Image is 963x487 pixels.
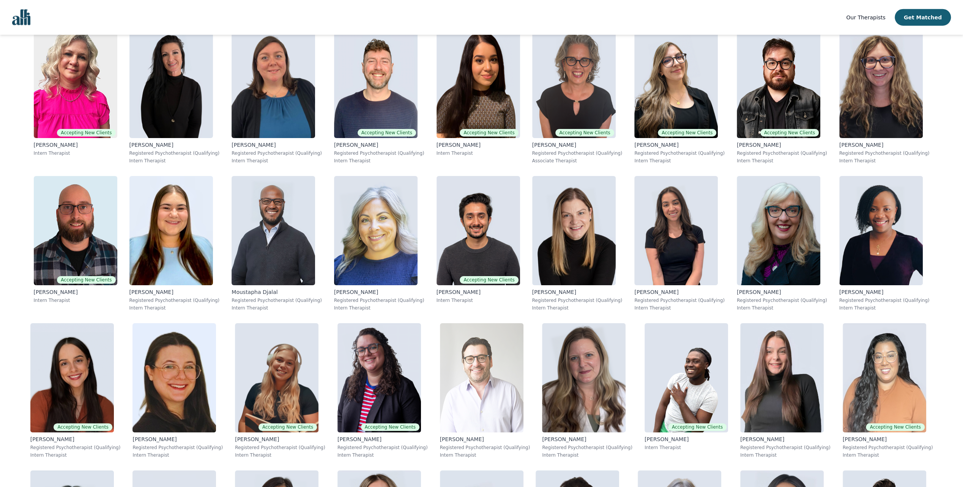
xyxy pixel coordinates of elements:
[437,297,520,303] p: Intern Therapist
[839,305,930,311] p: Intern Therapist
[737,141,827,149] p: [PERSON_NAME]
[634,29,718,138] img: Joanna_Komisar
[737,29,820,138] img: Freddie_Giovane
[628,170,731,317] a: Tamara_Orlando[PERSON_NAME]Registered Psychotherapist (Qualifying)Intern Therapist
[24,317,127,464] a: Laura_GrohovacAccepting New Clients[PERSON_NAME]Registered Psychotherapist (Qualifying)Intern The...
[737,288,827,296] p: [PERSON_NAME]
[532,150,623,156] p: Registered Psychotherapist (Qualifying)
[126,317,229,464] a: Sarah_Wild[PERSON_NAME]Registered Psychotherapist (Qualifying)Intern Therapist
[225,23,328,170] a: Stephanie_Davis[PERSON_NAME]Registered Psychotherapist (Qualifying)Intern Therapist
[30,445,121,451] p: Registered Psychotherapist (Qualifying)
[737,176,820,285] img: Melanie_Bennett
[542,445,632,451] p: Registered Psychotherapist (Qualifying)
[337,452,428,458] p: Intern Therapist
[232,288,322,296] p: Moustapha Djalal
[895,9,951,26] button: Get Matched
[30,323,114,432] img: Laura_Grohovac
[837,317,939,464] a: Christina_PersaudAccepting New Clients[PERSON_NAME]Registered Psychotherapist (Qualifying)Intern ...
[460,129,518,137] span: Accepting New Clients
[839,288,930,296] p: [PERSON_NAME]
[846,13,885,22] a: Our Therapists
[337,435,428,443] p: [PERSON_NAME]
[54,423,112,431] span: Accepting New Clients
[760,129,819,137] span: Accepting New Clients
[132,323,216,432] img: Sarah_Wild
[129,305,220,311] p: Intern Therapist
[337,323,421,432] img: Cayley_Hanson
[645,435,728,443] p: [PERSON_NAME]
[337,445,428,451] p: Registered Psychotherapist (Qualifying)
[634,150,725,156] p: Registered Psychotherapist (Qualifying)
[843,435,933,443] p: [PERSON_NAME]
[668,423,727,431] span: Accepting New Clients
[129,158,220,164] p: Intern Therapist
[532,305,623,311] p: Intern Therapist
[123,170,226,317] a: Jasmin_Gicante[PERSON_NAME]Registered Psychotherapist (Qualifying)Intern Therapist
[555,129,614,137] span: Accepting New Clients
[129,29,213,138] img: Tamara_Morton
[132,445,223,451] p: Registered Psychotherapist (Qualifying)
[235,435,325,443] p: [PERSON_NAME]
[430,23,526,170] a: Heala_MaudoodiAccepting New Clients[PERSON_NAME]Intern Therapist
[334,176,418,285] img: Melissa_Klassen
[440,452,530,458] p: Intern Therapist
[34,150,117,156] p: Intern Therapist
[30,435,121,443] p: [PERSON_NAME]
[846,14,885,20] span: Our Therapists
[258,423,317,431] span: Accepting New Clients
[737,297,827,303] p: Registered Psychotherapist (Qualifying)
[843,445,933,451] p: Registered Psychotherapist (Qualifying)
[331,317,434,464] a: Cayley_HansonAccepting New Clients[PERSON_NAME]Registered Psychotherapist (Qualifying)Intern Ther...
[232,305,322,311] p: Intern Therapist
[235,452,325,458] p: Intern Therapist
[839,297,930,303] p: Registered Psychotherapist (Qualifying)
[437,288,520,296] p: [PERSON_NAME]
[334,297,424,303] p: Registered Psychotherapist (Qualifying)
[532,141,623,149] p: [PERSON_NAME]
[232,141,322,149] p: [PERSON_NAME]
[440,445,530,451] p: Registered Psychotherapist (Qualifying)
[129,150,220,156] p: Registered Psychotherapist (Qualifying)
[839,158,930,164] p: Intern Therapist
[34,297,117,303] p: Intern Therapist
[526,23,629,170] a: Susan_AlbaumAccepting New Clients[PERSON_NAME]Registered Psychotherapist (Qualifying)Associate Th...
[132,435,223,443] p: [PERSON_NAME]
[532,297,623,303] p: Registered Psychotherapist (Qualifying)
[437,176,520,285] img: Daniel_Mendes
[731,170,833,317] a: Melanie_Bennett[PERSON_NAME]Registered Psychotherapist (Qualifying)Intern Therapist
[542,435,632,443] p: [PERSON_NAME]
[232,176,315,285] img: Moustapha_Djalal
[737,150,827,156] p: Registered Psychotherapist (Qualifying)
[634,141,725,149] p: [PERSON_NAME]
[542,452,632,458] p: Intern Therapist
[839,176,923,285] img: Adefunke E._Adebowale
[839,150,930,156] p: Registered Psychotherapist (Qualifying)
[731,23,833,170] a: Freddie_GiovaneAccepting New Clients[PERSON_NAME]Registered Psychotherapist (Qualifying)Intern Th...
[634,305,725,311] p: Intern Therapist
[843,452,933,458] p: Intern Therapist
[634,297,725,303] p: Registered Psychotherapist (Qualifying)
[542,323,626,432] img: Kayla_Bishop
[12,9,30,25] img: alli logo
[437,150,520,156] p: Intern Therapist
[358,129,416,137] span: Accepting New Clients
[440,323,523,432] img: Brian_Danson
[334,158,424,164] p: Intern Therapist
[334,141,424,149] p: [PERSON_NAME]
[737,305,827,311] p: Intern Therapist
[334,288,424,296] p: [PERSON_NAME]
[34,29,117,138] img: Melissa_Stutley
[328,170,430,317] a: Melissa_Klassen[PERSON_NAME]Registered Psychotherapist (Qualifying)Intern Therapist
[232,150,322,156] p: Registered Psychotherapist (Qualifying)
[526,170,629,317] a: Kate_Gibson[PERSON_NAME]Registered Psychotherapist (Qualifying)Intern Therapist
[434,317,536,464] a: Brian_Danson[PERSON_NAME]Registered Psychotherapist (Qualifying)Intern Therapist
[30,452,121,458] p: Intern Therapist
[532,158,623,164] p: Associate Therapist
[740,452,831,458] p: Intern Therapist
[740,435,831,443] p: [PERSON_NAME]
[328,23,430,170] a: Ryan_DavisAccepting New Clients[PERSON_NAME]Registered Psychotherapist (Qualifying)Intern Therapist
[132,452,223,458] p: Intern Therapist
[28,170,123,317] a: Benjamin_BedeckiAccepting New Clients[PERSON_NAME]Intern Therapist
[839,141,930,149] p: [PERSON_NAME]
